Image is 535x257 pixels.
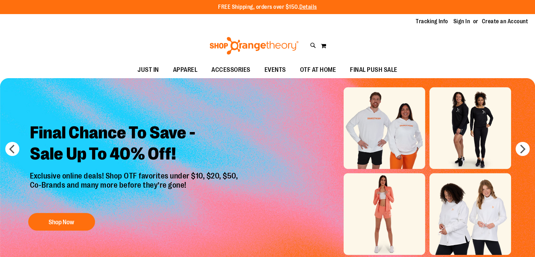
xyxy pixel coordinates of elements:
span: APPAREL [173,62,198,78]
a: Tracking Info [416,18,448,25]
h2: Final Chance To Save - Sale Up To 40% Off! [25,117,245,171]
button: prev [5,142,19,156]
a: APPAREL [166,62,205,78]
button: next [516,142,530,156]
a: ACCESSORIES [204,62,257,78]
span: JUST IN [138,62,159,78]
a: Details [299,4,317,10]
p: FREE Shipping, orders over $150. [218,3,317,11]
img: Shop Orangetheory [209,37,300,55]
a: FINAL PUSH SALE [343,62,405,78]
span: ACCESSORIES [211,62,250,78]
a: EVENTS [257,62,293,78]
a: JUST IN [130,62,166,78]
span: OTF AT HOME [300,62,336,78]
a: Create an Account [482,18,528,25]
a: OTF AT HOME [293,62,343,78]
a: Sign In [453,18,470,25]
span: EVENTS [265,62,286,78]
button: Shop Now [28,213,95,231]
p: Exclusive online deals! Shop OTF favorites under $10, $20, $50, Co-Brands and many more before th... [25,171,245,206]
span: FINAL PUSH SALE [350,62,397,78]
